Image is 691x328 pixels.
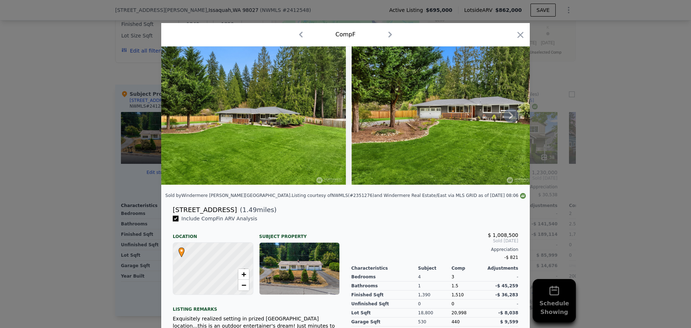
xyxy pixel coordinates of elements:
[351,318,418,327] div: Garage Sqft
[238,269,249,280] a: Zoom in
[351,300,418,309] div: Unfinished Sqft
[488,232,518,238] span: $ 1,008,500
[418,282,452,291] div: 1
[451,310,466,315] span: 20,998
[292,193,526,198] div: Listing courtesy of NWMLS (#2351276) and Windermere Real Estate/East via MLS GRID as of [DATE] 08:06
[351,309,418,318] div: Lot Sqft
[418,265,452,271] div: Subject
[173,228,253,239] div: Location
[451,274,454,279] span: 3
[177,247,181,252] div: •
[179,216,260,221] span: Include Comp F in ARV Analysis
[351,282,418,291] div: Bathrooms
[351,273,418,282] div: Bedrooms
[165,193,292,198] div: Sold by Windermere [PERSON_NAME][GEOGRAPHIC_DATA] .
[495,283,518,288] span: -$ 45,259
[418,309,452,318] div: 18,800
[173,301,340,312] div: Listing remarks
[351,247,518,252] div: Appreciation
[500,319,518,324] span: $ 9,599
[351,238,518,244] span: Sold [DATE]
[352,46,536,185] img: Property Img
[451,265,485,271] div: Comp
[498,310,518,315] span: -$ 8,038
[520,193,526,199] img: NWMLS Logo
[418,291,452,300] div: 1,390
[451,301,454,306] span: 0
[495,292,518,297] span: -$ 36,283
[173,205,237,215] div: [STREET_ADDRESS]
[161,46,346,185] img: Property Img
[335,30,356,39] div: Comp F
[451,292,464,297] span: 1,510
[451,319,460,324] span: 440
[243,206,257,214] span: 1.49
[241,270,246,279] span: +
[485,265,518,271] div: Adjustments
[351,265,418,271] div: Characteristics
[485,273,518,282] div: -
[418,318,452,327] div: 530
[177,245,186,256] span: •
[238,280,249,291] a: Zoom out
[237,205,276,215] span: ( miles)
[259,228,340,239] div: Subject Property
[418,300,452,309] div: 0
[504,255,518,260] span: -$ 821
[241,280,246,289] span: −
[418,273,452,282] div: 4
[451,282,485,291] div: 1.5
[351,291,418,300] div: Finished Sqft
[485,300,518,309] div: -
